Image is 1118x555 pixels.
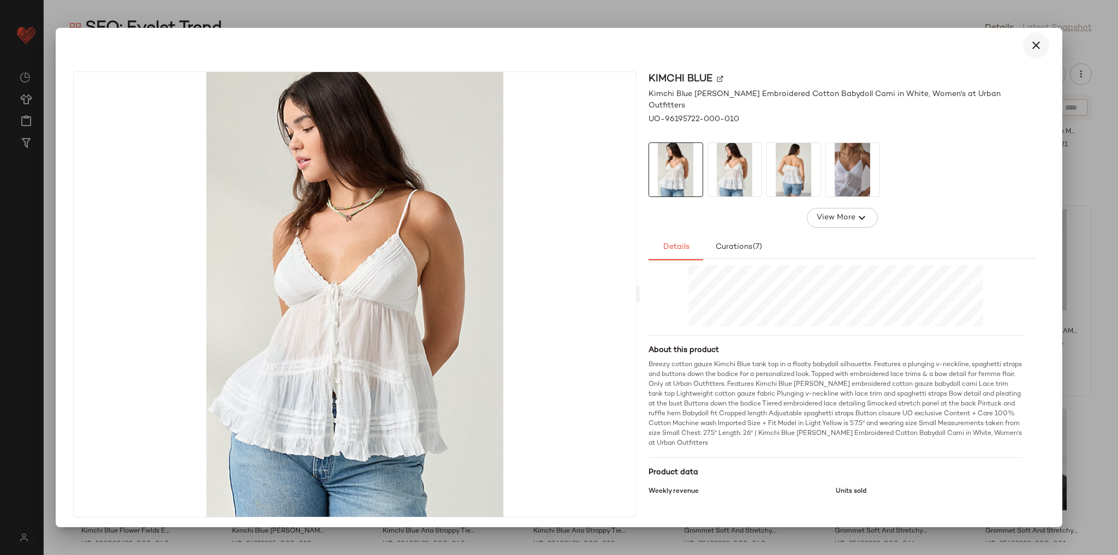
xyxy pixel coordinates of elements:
span: Kimchi Blue [PERSON_NAME] Embroidered Cotton Babydoll Cami in White, Women's at Urban Outfitters [649,88,1036,111]
button: View More [807,208,878,228]
div: Product data [649,467,1023,478]
span: Kimchi Blue [649,71,712,86]
img: 96195722_010_b [708,143,762,196]
img: 96195722_010_b [74,72,635,517]
div: Breezy cotton gauze Kimchi Blue tank top in a floaty babydoll silhouette. Features a plunging v-n... [649,360,1023,449]
img: svg%3e [717,75,723,82]
div: About this product [649,344,1023,356]
img: 96195722_010_b [649,143,703,196]
img: 96195722_010_b3 [826,143,879,196]
span: UO-96195722-000-010 [649,114,739,125]
span: (7) [752,243,762,252]
span: Curations [715,243,762,252]
img: 96195722_010_b2 [767,143,820,196]
span: Weekly revenue [649,487,699,497]
span: Units sold [836,487,866,497]
span: View More [816,211,855,224]
span: Details [662,243,689,252]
